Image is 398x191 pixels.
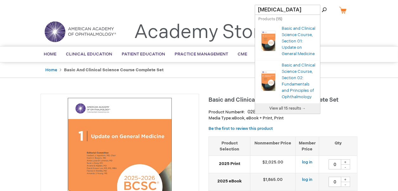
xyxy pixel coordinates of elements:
[295,137,319,156] th: Member Price
[258,28,282,55] a: Basic and Clinical Science Course, Section 01: Update on General Medicine
[282,26,315,56] a: Basic and Clinical Science Course, Section 01: Update on General Medicine
[341,177,350,182] div: +
[209,97,338,103] span: Basic and Clinical Science Course Complete Set
[122,52,165,57] span: Patient Education
[209,116,232,121] strong: Media Type:
[209,110,245,115] strong: Product Number
[209,115,357,121] p: eBook, eBook + Print, Print
[302,177,312,182] a: log in
[258,17,275,22] span: Products
[238,52,247,57] span: CME
[341,159,350,165] div: +
[250,156,296,173] td: $2,025.00
[134,21,271,44] a: Academy Store
[269,106,306,111] span: View all 15 results →
[258,68,282,95] a: Basic and Clinical Science Course, Section 02: Fundamentals and Principles of Ophthalmology
[341,164,350,169] div: -
[44,52,56,57] span: Home
[250,173,296,191] td: $1,865.00
[175,52,228,57] span: Practice Management
[277,17,281,22] span: 15
[255,24,320,103] ul: Search Autocomplete Result
[247,109,273,115] div: 02850953U
[319,137,357,156] th: Qty
[64,67,164,73] strong: Basic and Clinical Science Course Complete Set
[250,137,296,156] th: Nonmember Price
[305,3,329,16] span: Search
[329,159,341,169] input: Qty
[258,68,279,93] img: Basic and Clinical Science Course, Section 02: Fundamentals and Principles of Ophthalmology
[255,5,320,15] input: Name, # or keyword
[212,178,247,184] strong: 2025 eBook
[258,28,279,54] img: Basic and Clinical Science Course, Section 01: Update on General Medicine
[341,182,350,187] div: -
[209,126,273,131] a: Be the first to review this product
[282,63,315,99] a: Basic and Clinical Science Course, Section 02: Fundamentals and Principles of Ophthalmology
[302,160,312,165] a: log in
[276,17,282,22] span: ( )
[45,67,57,73] a: Home
[209,137,250,156] th: Product Selection
[329,177,341,187] input: Qty
[255,103,320,114] a: View all 15 results →
[212,161,247,167] strong: 2025 Print
[66,52,112,57] span: Clinical Education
